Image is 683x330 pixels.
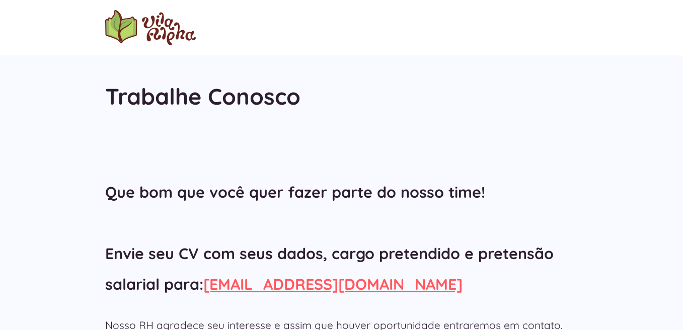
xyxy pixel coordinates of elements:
[105,10,196,45] a: home
[203,275,463,294] a: [EMAIL_ADDRESS][DOMAIN_NAME]
[105,80,578,112] h1: Trabalhe Conosco
[105,10,196,45] img: logo Escola Vila Alpha
[105,177,578,299] h2: Que bom que você quer fazer parte do nosso time! Envie seu CV com seus dados, cargo pretendido e ...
